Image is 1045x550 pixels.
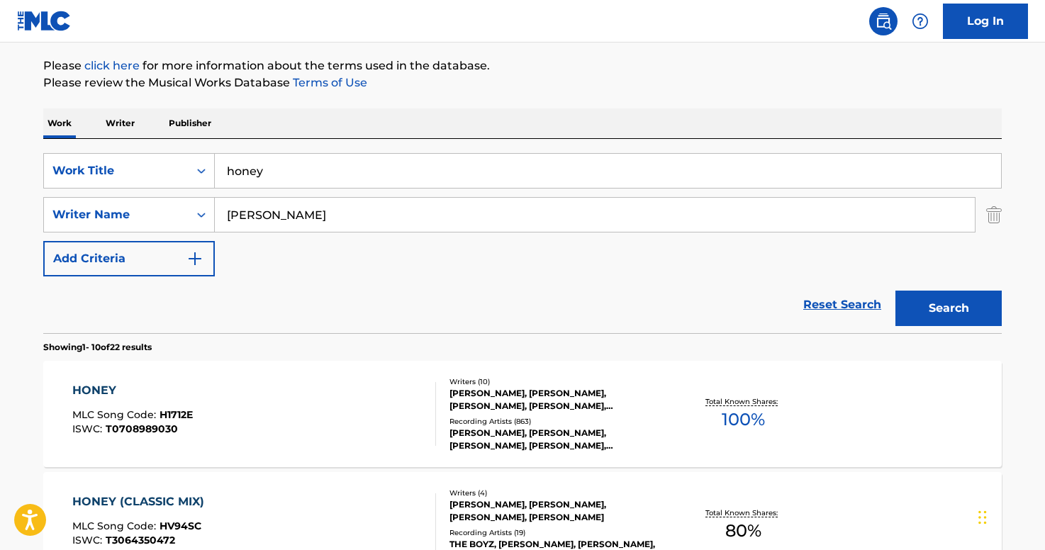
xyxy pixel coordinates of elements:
[17,11,72,31] img: MLC Logo
[796,289,888,320] a: Reset Search
[72,520,160,532] span: MLC Song Code :
[895,291,1002,326] button: Search
[449,387,664,412] div: [PERSON_NAME], [PERSON_NAME], [PERSON_NAME], [PERSON_NAME], [PERSON_NAME], [PERSON_NAME] [PERSON_...
[43,341,152,354] p: Showing 1 - 10 of 22 results
[912,13,929,30] img: help
[186,250,203,267] img: 9d2ae6d4665cec9f34b9.svg
[449,527,664,538] div: Recording Artists ( 19 )
[72,493,211,510] div: HONEY (CLASSIC MIX)
[449,498,664,524] div: [PERSON_NAME], [PERSON_NAME], [PERSON_NAME], [PERSON_NAME]
[722,407,765,432] span: 100 %
[72,534,106,546] span: ISWC :
[943,4,1028,39] a: Log In
[101,108,139,138] p: Writer
[43,241,215,276] button: Add Criteria
[43,57,1002,74] p: Please for more information about the terms used in the database.
[160,408,193,421] span: H1712E
[906,7,934,35] div: Help
[106,534,175,546] span: T3064350472
[449,427,664,452] div: [PERSON_NAME], [PERSON_NAME], [PERSON_NAME], [PERSON_NAME], [PERSON_NAME]
[974,482,1045,550] iframe: Chat Widget
[43,108,76,138] p: Work
[43,153,1002,333] form: Search Form
[84,59,140,72] a: click here
[875,13,892,30] img: search
[160,520,201,532] span: HV94SC
[52,206,180,223] div: Writer Name
[869,7,898,35] a: Public Search
[52,162,180,179] div: Work Title
[449,376,664,387] div: Writers ( 10 )
[978,496,987,539] div: Drag
[290,76,367,89] a: Terms of Use
[43,361,1002,467] a: HONEYMLC Song Code:H1712EISWC:T0708989030Writers (10)[PERSON_NAME], [PERSON_NAME], [PERSON_NAME],...
[72,408,160,421] span: MLC Song Code :
[164,108,216,138] p: Publisher
[72,422,106,435] span: ISWC :
[106,422,178,435] span: T0708989030
[43,74,1002,91] p: Please review the Musical Works Database
[449,488,664,498] div: Writers ( 4 )
[449,416,664,427] div: Recording Artists ( 863 )
[705,507,781,518] p: Total Known Shares:
[725,518,761,544] span: 80 %
[705,396,781,407] p: Total Known Shares:
[72,382,193,399] div: HONEY
[986,197,1002,232] img: Delete Criterion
